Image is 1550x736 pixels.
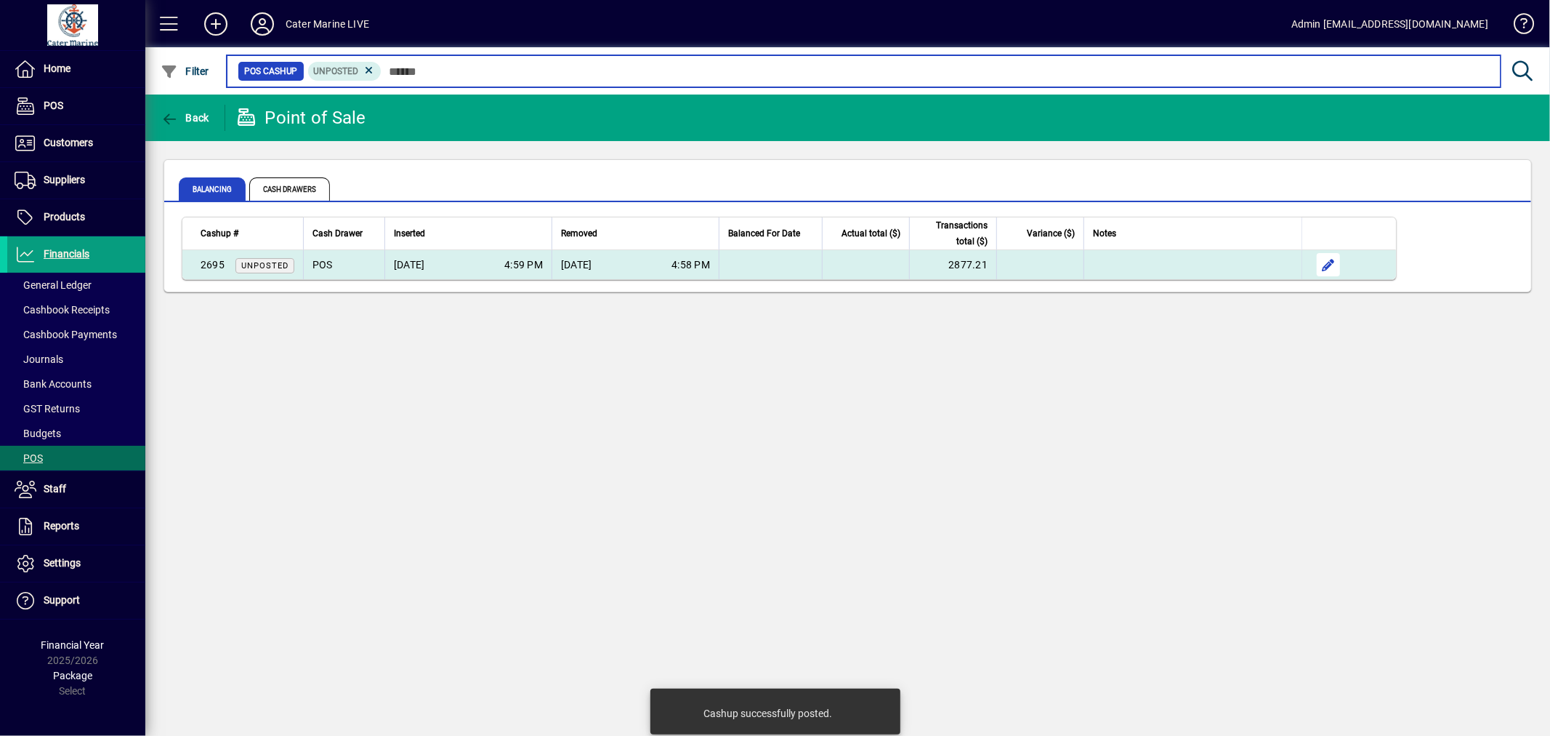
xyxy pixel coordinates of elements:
span: Reports [44,520,79,532]
a: POS [7,446,145,471]
span: Suppliers [44,174,85,185]
div: Admin [EMAIL_ADDRESS][DOMAIN_NAME] [1291,12,1488,36]
span: Variance ($) [1027,225,1075,241]
a: Cashbook Payments [7,322,145,347]
span: Bank Accounts [15,378,92,390]
a: Products [7,199,145,236]
a: Knowledge Base [1503,3,1532,50]
span: Home [44,63,70,74]
mat-chip: Status: Unposted [308,62,382,81]
span: Balanced For Date [728,225,800,241]
span: Financial Year [41,639,105,651]
span: 4:59 PM [504,257,543,272]
span: Unposted [241,261,288,271]
span: POS Cashup [244,64,298,79]
button: Add [193,11,239,37]
span: Cashup # [201,225,238,241]
span: Cash Drawer [312,225,363,241]
span: [DATE] [394,257,425,272]
a: Bank Accounts [7,372,145,396]
td: 2877.21 [909,250,996,279]
a: GST Returns [7,396,145,421]
a: General Ledger [7,273,145,297]
a: Cashbook Receipts [7,297,145,322]
span: Actual total ($) [841,225,900,241]
button: Back [157,105,213,131]
a: Journals [7,347,145,372]
div: POS [312,257,376,272]
span: Filter [161,65,209,77]
a: Settings [7,545,145,582]
a: Support [7,583,145,619]
button: Edit [1317,253,1340,276]
span: GST Returns [15,403,80,415]
a: Home [7,51,145,87]
span: POS [44,100,63,111]
span: Cashbook Payments [15,329,117,340]
span: Cashbook Receipts [15,304,110,316]
span: Settings [44,557,81,569]
div: Point of Sale [236,106,366,129]
button: Profile [239,11,286,37]
div: Cashup successfully posted. [703,706,832,721]
a: POS [7,88,145,124]
span: Budgets [15,428,61,439]
span: POS [15,452,43,464]
a: Suppliers [7,162,145,199]
div: Cater Marine LIVE [286,12,369,36]
span: 4:58 PM [671,257,710,272]
a: Budgets [7,421,145,446]
span: Staff [44,483,66,495]
span: Support [44,594,80,606]
button: Filter [157,58,213,84]
a: Staff [7,471,145,508]
span: General Ledger [15,279,92,291]
span: Back [161,112,209,124]
span: Customers [44,137,93,148]
span: Package [53,670,92,681]
span: Notes [1093,225,1116,241]
span: Products [44,211,85,223]
a: Reports [7,508,145,545]
span: Balancing [179,177,246,201]
div: Cash Drawer [312,225,376,241]
span: Financials [44,248,89,260]
span: Inserted [394,225,425,241]
span: [DATE] [561,257,592,272]
app-page-header-button: Back [145,105,225,131]
div: 2695 [201,257,294,273]
div: Balanced For Date [728,225,813,241]
span: Transactions total ($) [919,217,988,249]
span: Cash Drawers [249,177,330,201]
div: Cashup # [201,225,294,241]
span: Journals [15,353,63,365]
a: Customers [7,125,145,161]
span: Unposted [314,66,359,76]
span: Removed [561,225,597,241]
